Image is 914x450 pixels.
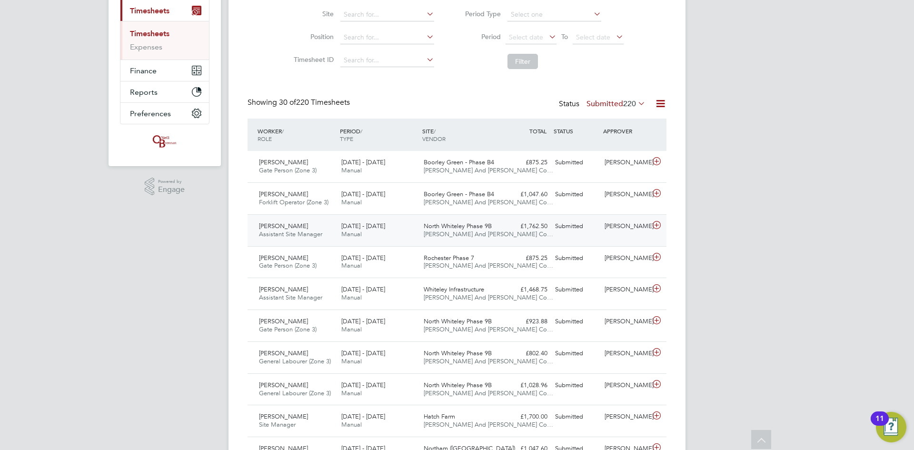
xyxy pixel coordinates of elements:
span: Select date [509,33,543,41]
span: Boorley Green - Phase B4 [424,158,494,166]
button: Open Resource Center, 11 new notifications [876,412,906,442]
span: [PERSON_NAME] And [PERSON_NAME] Co… [424,293,553,301]
div: Submitted [551,346,601,361]
a: Powered byEngage [145,178,185,196]
span: [PERSON_NAME] And [PERSON_NAME] Co… [424,389,553,397]
span: Reports [130,88,158,97]
span: North Whiteley Phase 9B [424,222,492,230]
span: Manual [341,198,362,206]
span: / [282,127,284,135]
input: Select one [507,8,601,21]
div: £875.25 [502,250,551,266]
div: [PERSON_NAME] [601,378,650,393]
span: / [434,127,436,135]
span: General Labourer (Zone 3) [259,389,331,397]
a: Timesheets [130,29,169,38]
div: £1,468.75 [502,282,551,298]
input: Search for... [340,54,434,67]
span: [PERSON_NAME] [259,381,308,389]
a: Go to home page [120,134,209,149]
div: £1,700.00 [502,409,551,425]
span: [DATE] - [DATE] [341,190,385,198]
span: [DATE] - [DATE] [341,158,385,166]
span: [PERSON_NAME] [259,412,308,420]
div: 11 [875,419,884,431]
span: [PERSON_NAME] [259,158,308,166]
div: £923.88 [502,314,551,330]
div: Status [559,98,647,111]
span: Powered by [158,178,185,186]
span: Manual [341,357,362,365]
span: Manual [341,389,362,397]
div: Showing [248,98,352,108]
span: TYPE [340,135,353,142]
div: [PERSON_NAME] [601,187,650,202]
span: VENDOR [422,135,446,142]
button: Finance [120,60,209,81]
label: Position [291,32,334,41]
span: General Labourer (Zone 3) [259,357,331,365]
span: 220 [623,99,636,109]
span: [DATE] - [DATE] [341,254,385,262]
span: To [558,30,571,43]
div: Timesheets [120,21,209,60]
span: Hatch Farm [424,412,455,420]
div: [PERSON_NAME] [601,282,650,298]
label: Site [291,10,334,18]
span: [PERSON_NAME] [259,349,308,357]
span: Forklift Operator (Zone 3) [259,198,328,206]
div: Submitted [551,219,601,234]
span: [PERSON_NAME] [259,317,308,325]
span: Engage [158,186,185,194]
span: [PERSON_NAME] And [PERSON_NAME] Co… [424,325,553,333]
div: £875.25 [502,155,551,170]
input: Search for... [340,31,434,44]
button: Reports [120,81,209,102]
span: [PERSON_NAME] And [PERSON_NAME] Co… [424,198,553,206]
div: Submitted [551,378,601,393]
span: North Whiteley Phase 9B [424,317,492,325]
div: APPROVER [601,122,650,140]
span: ROLE [258,135,272,142]
span: [PERSON_NAME] [259,190,308,198]
span: Manual [341,166,362,174]
button: Filter [507,54,538,69]
label: Timesheet ID [291,55,334,64]
div: Submitted [551,314,601,330]
span: Manual [341,293,362,301]
div: WORKER [255,122,338,147]
span: Rochester Phase 7 [424,254,474,262]
span: [PERSON_NAME] And [PERSON_NAME] Co… [424,261,553,270]
span: Site Manager [259,420,296,429]
span: [DATE] - [DATE] [341,412,385,420]
img: oneillandbrennan-logo-retina.png [151,134,179,149]
span: North Whiteley Phase 9B [424,381,492,389]
span: [DATE] - [DATE] [341,222,385,230]
span: 220 Timesheets [279,98,350,107]
div: £1,047.60 [502,187,551,202]
div: Submitted [551,155,601,170]
div: [PERSON_NAME] [601,346,650,361]
a: Expenses [130,42,162,51]
button: Preferences [120,103,209,124]
span: Timesheets [130,6,169,15]
span: [PERSON_NAME] And [PERSON_NAME] Co… [424,166,553,174]
div: Submitted [551,282,601,298]
span: [PERSON_NAME] [259,285,308,293]
span: [DATE] - [DATE] [341,285,385,293]
span: Gate Person (Zone 3) [259,261,317,270]
span: Finance [130,66,157,75]
div: Submitted [551,250,601,266]
span: [PERSON_NAME] [259,254,308,262]
span: Select date [576,33,610,41]
span: Manual [341,261,362,270]
label: Submitted [586,99,646,109]
div: [PERSON_NAME] [601,155,650,170]
div: Submitted [551,187,601,202]
span: Manual [341,420,362,429]
div: £1,762.50 [502,219,551,234]
span: Preferences [130,109,171,118]
span: [PERSON_NAME] And [PERSON_NAME] Co… [424,230,553,238]
span: [PERSON_NAME] And [PERSON_NAME] Co… [424,357,553,365]
span: Whiteley Infrastructure [424,285,484,293]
